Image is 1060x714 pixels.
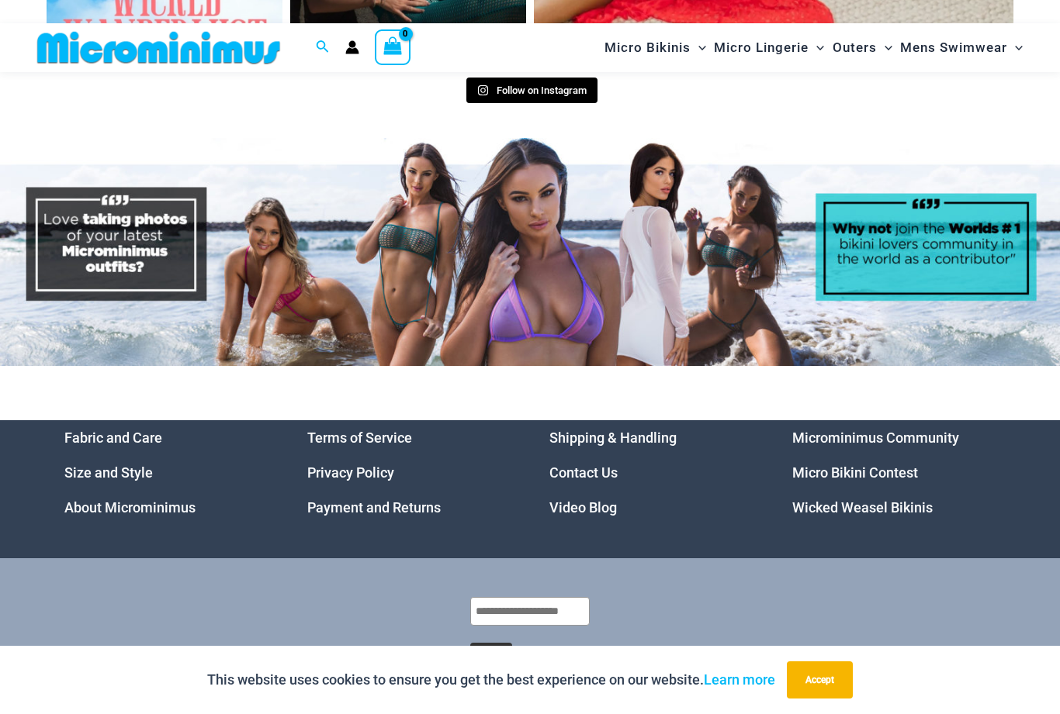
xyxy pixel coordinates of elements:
[549,464,618,481] a: Contact Us
[792,420,996,525] aside: Footer Widget 4
[549,420,753,525] aside: Footer Widget 3
[900,28,1007,67] span: Mens Swimwear
[307,499,441,516] a: Payment and Returns
[549,420,753,525] nav: Menu
[792,464,918,481] a: Micro Bikini Contest
[316,38,330,57] a: Search icon link
[792,420,996,525] nav: Menu
[64,429,162,446] a: Fabric and Care
[833,28,877,67] span: Outers
[598,26,1029,70] nav: Site Navigation
[714,28,809,67] span: Micro Lingerie
[896,28,1027,67] a: Mens SwimwearMenu ToggleMenu Toggle
[307,464,394,481] a: Privacy Policy
[345,40,359,54] a: Account icon link
[877,28,892,67] span: Menu Toggle
[710,28,828,67] a: Micro LingerieMenu ToggleMenu Toggle
[64,499,196,516] a: About Microminimus
[829,28,896,67] a: OutersMenu ToggleMenu Toggle
[207,668,775,692] p: This website uses cookies to ensure you get the best experience on our website.
[477,85,489,96] svg: Instagram
[497,85,587,96] span: Follow on Instagram
[64,464,153,481] a: Size and Style
[792,499,933,516] a: Wicked Weasel Bikinis
[792,429,959,446] a: Microminimus Community
[31,30,286,65] img: MM SHOP LOGO FLAT
[1007,28,1023,67] span: Menu Toggle
[704,671,775,688] a: Learn more
[375,29,410,65] a: View Shopping Cart, empty
[470,643,512,671] button: Submit
[691,28,706,67] span: Menu Toggle
[466,78,598,104] a: Instagram Follow on Instagram
[809,28,824,67] span: Menu Toggle
[307,420,511,525] nav: Menu
[64,420,268,525] aside: Footer Widget 1
[64,420,268,525] nav: Menu
[307,420,511,525] aside: Footer Widget 2
[307,429,412,446] a: Terms of Service
[604,28,691,67] span: Micro Bikinis
[549,499,617,516] a: Video Blog
[601,28,710,67] a: Micro BikinisMenu ToggleMenu Toggle
[787,661,853,698] button: Accept
[549,429,677,446] a: Shipping & Handling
